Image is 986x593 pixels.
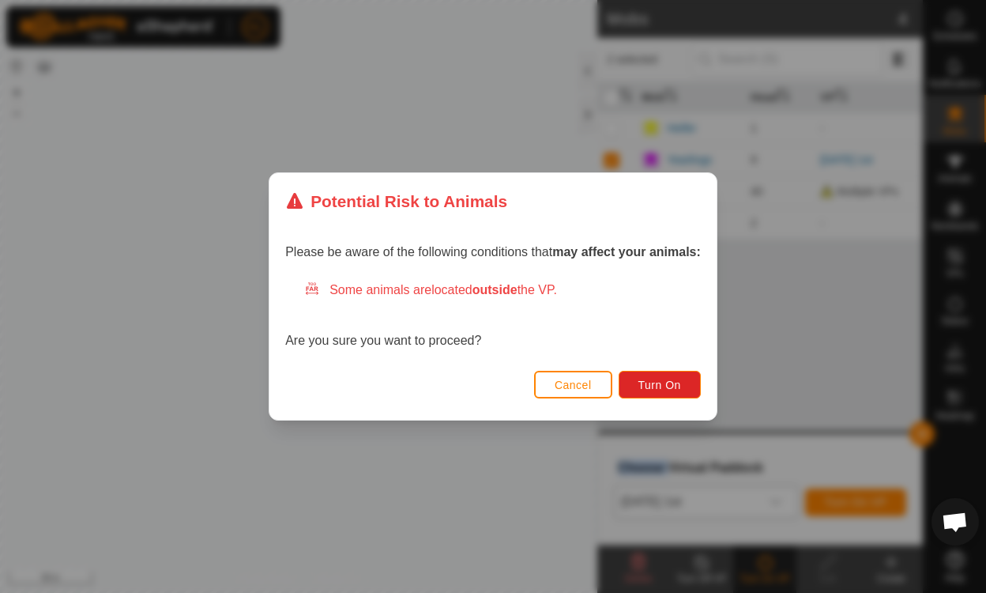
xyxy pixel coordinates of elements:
button: Cancel [534,371,612,398]
strong: outside [472,283,517,296]
div: Open chat [931,498,979,546]
span: located the VP. [431,283,557,296]
span: Cancel [555,379,592,391]
div: Potential Risk to Animals [285,189,507,213]
strong: may affect your animals: [552,245,701,259]
div: Some animals are [304,281,701,300]
button: Turn On [619,371,701,398]
div: Are you sure you want to proceed? [285,281,701,350]
span: Turn On [638,379,681,391]
span: Please be aware of the following conditions that [285,245,701,259]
